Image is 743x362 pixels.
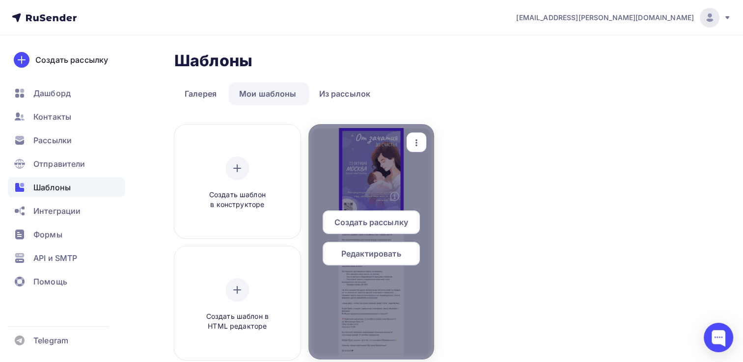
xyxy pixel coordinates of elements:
span: Редактировать [341,248,401,259]
a: Контакты [8,107,125,127]
h2: Шаблоны [174,51,252,71]
span: Создать шаблон в конструкторе [191,190,284,210]
span: Telegram [33,335,68,346]
a: Мои шаблоны [229,82,307,105]
span: Отправители [33,158,85,170]
a: Отправители [8,154,125,174]
a: [EMAIL_ADDRESS][PERSON_NAME][DOMAIN_NAME] [516,8,731,27]
a: Дашборд [8,83,125,103]
span: Рассылки [33,134,72,146]
span: Создать рассылку [334,216,408,228]
span: [EMAIL_ADDRESS][PERSON_NAME][DOMAIN_NAME] [516,13,694,23]
span: Формы [33,229,62,240]
a: Шаблоны [8,178,125,197]
span: Создать шаблон в HTML редакторе [191,311,284,332]
span: Помощь [33,276,67,287]
a: Рассылки [8,130,125,150]
span: Контакты [33,111,71,123]
a: Галерея [174,82,227,105]
span: Шаблоны [33,181,71,193]
span: API и SMTP [33,252,77,264]
div: Создать рассылку [35,54,108,66]
span: Дашборд [33,87,71,99]
a: Формы [8,225,125,244]
span: Интеграции [33,205,81,217]
a: Из рассылок [309,82,381,105]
